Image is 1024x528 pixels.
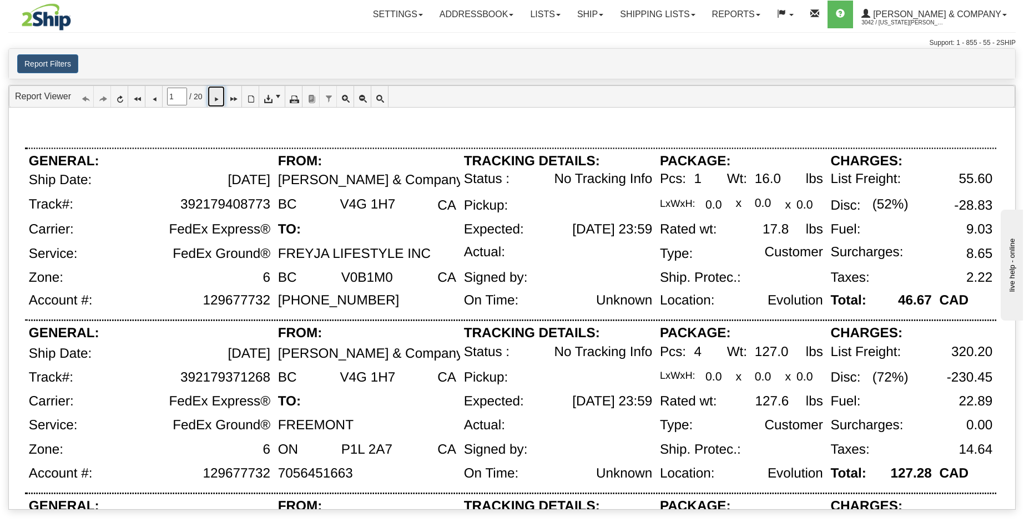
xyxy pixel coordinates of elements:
[660,499,731,514] div: PACKAGE:
[15,92,71,101] a: Report Viewer
[554,344,652,359] div: No Tracking Info
[660,154,731,169] div: PACKAGE:
[947,370,992,385] div: -230.45
[694,344,702,359] div: 4
[554,171,652,186] div: No Tracking Info
[831,171,901,186] div: List Freight:
[189,91,191,102] span: /
[278,370,297,385] div: BC
[831,270,870,285] div: Taxes:
[831,466,866,481] div: Total:
[998,207,1023,321] iframe: chat widget
[29,418,78,433] div: Service:
[278,270,297,285] div: BC
[806,394,823,409] div: lbs
[870,9,1001,19] span: [PERSON_NAME] & Company
[278,154,322,169] div: FROM:
[278,418,354,433] div: FREEMONT
[831,344,901,359] div: List Freight:
[755,344,789,359] div: 127.0
[464,270,528,285] div: Signed by:
[431,1,522,28] a: Addressbook
[966,270,992,285] div: 2.22
[768,293,823,308] div: Evolution
[208,86,225,107] a: Next Page
[29,293,93,308] div: Account #:
[831,245,904,260] div: Surcharges:
[464,293,519,308] div: On Time:
[755,370,771,383] div: 0.0
[278,222,301,237] div: TO:
[29,346,92,361] div: Ship Date:
[278,326,322,341] div: FROM:
[278,173,490,188] div: [PERSON_NAME] & Company Ltd.
[17,54,78,73] button: Report Filters
[111,86,128,107] a: Refresh
[29,442,63,457] div: Zone:
[29,222,74,237] div: Carrier:
[951,344,992,359] div: 320.20
[29,370,73,385] div: Track#:
[263,270,271,285] div: 6
[660,222,717,237] div: Rated wt:
[354,86,371,107] a: Zoom Out
[203,466,271,481] div: 129677732
[736,197,742,210] div: x
[660,171,686,186] div: Pcs:
[898,293,932,308] div: 46.67
[371,86,389,107] a: Toggle FullPage/PageWidth
[278,442,298,457] div: ON
[29,466,93,481] div: Account #:
[340,197,395,212] div: V4G 1H7
[180,370,270,385] div: 392179371268
[785,370,791,383] div: x
[180,197,270,212] div: 392179408773
[831,442,870,457] div: Taxes:
[705,370,722,383] div: 0.0
[128,86,145,107] a: First Page
[660,466,715,481] div: Location:
[939,466,968,481] div: CAD
[278,293,400,308] div: [PHONE_NUMBER]
[660,344,686,359] div: Pcs:
[831,222,861,237] div: Fuel:
[263,442,271,457] div: 6
[464,222,524,237] div: Expected:
[966,222,992,237] div: 9.03
[660,326,731,341] div: PACKAGE:
[365,1,431,28] a: Settings
[660,246,693,261] div: Type:
[464,245,505,260] div: Actual:
[959,442,992,457] div: 14.64
[861,17,945,28] span: 3042 / [US_STATE][PERSON_NAME]
[29,326,99,341] div: GENERAL:
[464,154,600,169] div: TRACKING DETAILS:
[806,222,823,237] div: lbs
[796,370,813,383] div: 0.0
[173,246,270,261] div: FedEx Ground®
[278,499,322,514] div: FROM:
[704,1,769,28] a: Reports
[228,346,270,361] div: [DATE]
[464,198,508,213] div: Pickup:
[29,270,63,285] div: Zone:
[569,1,612,28] a: Ship
[727,171,747,186] div: Wt:
[194,91,203,102] span: 20
[660,293,715,308] div: Location:
[891,466,932,481] div: 127.28
[572,222,652,237] div: [DATE] 23:59
[872,197,909,212] div: (52%)
[831,293,866,308] div: Total:
[464,394,524,409] div: Expected:
[29,394,74,409] div: Carrier:
[278,346,490,361] div: [PERSON_NAME] & Company Ltd.
[694,171,702,186] div: 1
[785,198,791,211] div: x
[437,198,456,213] div: CA
[169,222,271,237] div: FedEx Express®
[437,270,456,285] div: CA
[966,246,992,261] div: 8.65
[341,442,392,457] div: P1L 2A7
[831,326,903,341] div: CHARGES:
